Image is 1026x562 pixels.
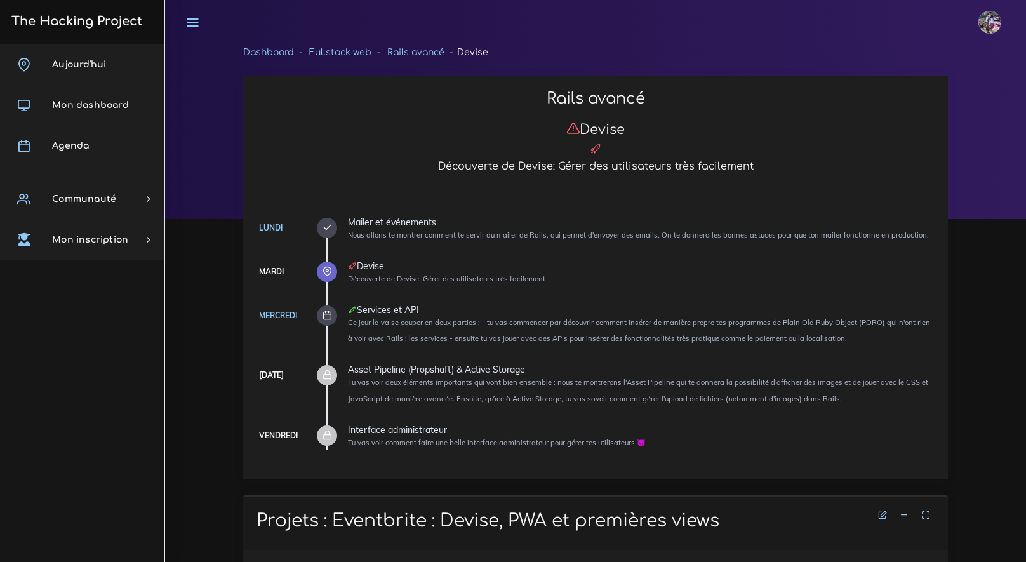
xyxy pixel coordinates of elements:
div: Services et API [348,305,935,314]
a: Rails avancé [387,48,444,57]
small: Nous allons te montrer comment te servir du mailer de Rails, qui permet d'envoyer des emails. On ... [348,231,929,239]
div: Mailer et événements [348,218,935,227]
a: Lundi [259,223,283,232]
h3: Devise [256,121,935,138]
span: Mon inscription [52,235,128,244]
small: Tu vas voir comment faire une belle interface administrateur pour gérer tes utilisateurs 😈 [348,438,646,447]
a: Fullstack web [309,48,371,57]
small: Ce jour là va se couper en deux parties : - tu vas commencer par découvrir comment insérer de man... [348,318,930,343]
a: Mercredi [259,311,297,320]
div: Devise [348,262,935,271]
span: Aujourd'hui [52,60,106,69]
a: Dashboard [243,48,294,57]
h5: Découverte de Devise: Gérer des utilisateurs très facilement [256,161,935,173]
div: Mardi [259,265,284,279]
small: Découverte de Devise: Gérer des utilisateurs très facilement [348,274,545,283]
h3: The Hacking Project [8,15,142,29]
span: Communauté [52,194,116,204]
h1: Projets : Eventbrite : Devise, PWA et premières views [256,511,935,532]
img: eg54bupqcshyolnhdacp.jpg [978,11,1001,34]
h2: Rails avancé [256,90,935,108]
small: Tu vas voir deux éléments importants qui vont bien ensemble : nous te montrerons l'Asset Pipeline... [348,378,928,403]
li: Devise [444,44,488,60]
div: Asset Pipeline (Propshaft) & Active Storage [348,365,935,374]
div: [DATE] [259,368,284,382]
div: Interface administrateur [348,425,935,434]
span: Agenda [52,141,89,151]
div: Vendredi [259,429,298,443]
span: Mon dashboard [52,100,129,110]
